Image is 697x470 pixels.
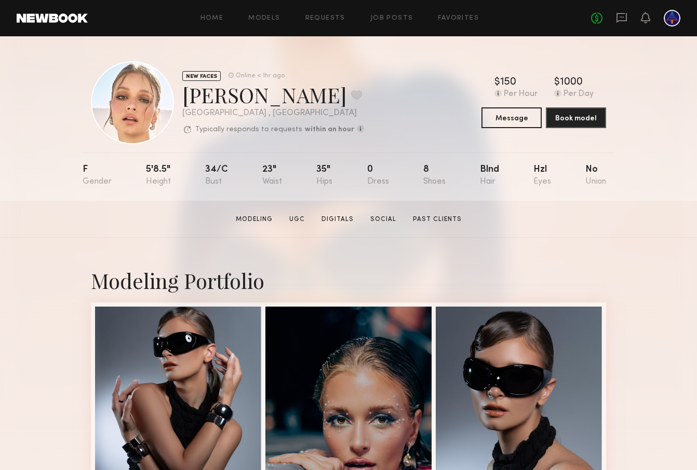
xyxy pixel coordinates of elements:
a: Modeling [232,215,277,224]
div: Online < 1hr ago [236,73,285,79]
div: $ [494,77,500,88]
div: 5'8.5" [146,165,171,186]
a: Models [248,15,280,22]
a: Home [200,15,224,22]
div: 1000 [560,77,583,88]
a: Favorites [438,15,479,22]
p: Typically responds to requests [195,126,302,133]
div: Per Day [564,90,594,99]
a: Digitals [317,215,358,224]
div: Blnd [480,165,499,186]
div: [PERSON_NAME] [182,81,364,108]
div: 0 [367,165,389,186]
a: Social [366,215,400,224]
div: 150 [500,77,516,88]
div: $ [554,77,560,88]
a: Past Clients [409,215,466,224]
div: Per Hour [504,90,538,99]
div: 34/c [205,165,228,186]
div: Hzl [533,165,551,186]
div: No [585,165,606,186]
b: within an hour [305,126,354,133]
div: 35" [316,165,332,186]
div: F [83,165,112,186]
div: Modeling Portfolio [91,267,606,294]
a: UGC [285,215,309,224]
div: NEW FACES [182,71,221,81]
a: Job Posts [370,15,413,22]
div: [GEOGRAPHIC_DATA] , [GEOGRAPHIC_DATA] [182,109,364,118]
div: 8 [423,165,446,186]
a: Requests [305,15,345,22]
div: 23" [262,165,282,186]
button: Book model [546,107,606,128]
button: Message [481,107,542,128]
